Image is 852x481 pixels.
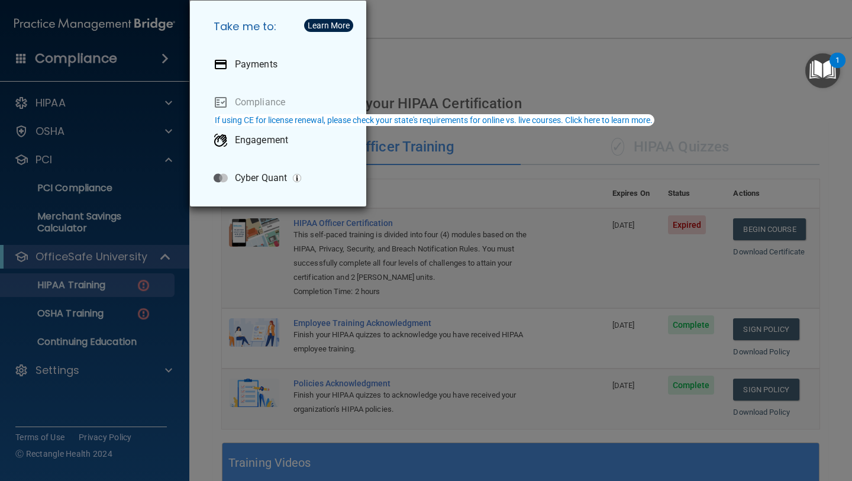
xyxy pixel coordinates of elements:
a: Payments [204,48,357,81]
button: If using CE for license renewal, please check your state's requirements for online vs. live cours... [213,114,654,126]
div: 1 [835,60,840,76]
a: Cyber Quant [204,162,357,195]
p: Engagement [235,134,288,146]
button: Open Resource Center, 1 new notification [805,53,840,88]
div: If using CE for license renewal, please check your state's requirements for online vs. live cours... [215,116,653,124]
button: Learn More [304,19,353,32]
a: Compliance [204,86,357,119]
a: Engagement [204,124,357,157]
div: Learn More [308,21,350,30]
p: Payments [235,59,277,70]
p: Cyber Quant [235,172,287,184]
h5: Take me to: [204,10,357,43]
